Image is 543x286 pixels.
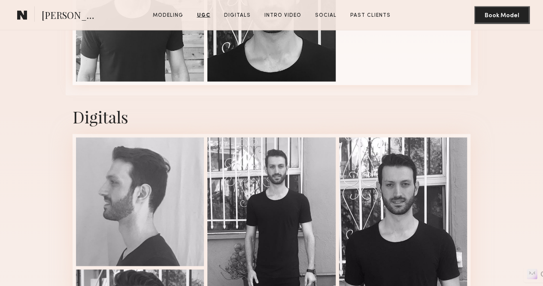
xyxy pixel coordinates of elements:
a: UGC [194,12,214,19]
button: Book Model [474,6,529,24]
a: Past Clients [347,12,394,19]
a: Intro Video [261,12,305,19]
a: Social [312,12,340,19]
a: Modeling [149,12,187,19]
a: Book Model [474,11,529,18]
span: [PERSON_NAME] [42,9,101,24]
div: Digitals [73,106,471,127]
a: Digitals [221,12,254,19]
